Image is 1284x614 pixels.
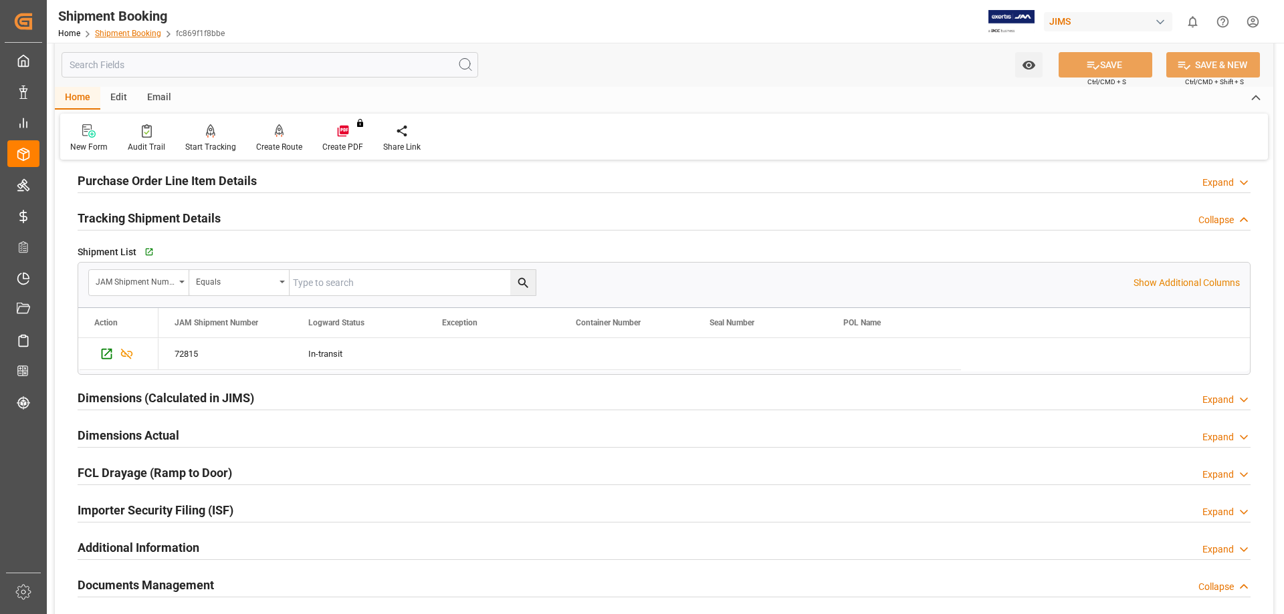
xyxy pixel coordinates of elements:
div: Expand [1202,468,1234,482]
div: Expand [1202,393,1234,407]
span: JAM Shipment Number [175,318,258,327]
div: Email [137,87,181,110]
div: Action [94,318,118,327]
a: Shipment Booking [95,29,161,38]
div: Expand [1202,176,1234,190]
h2: Dimensions (Calculated in JIMS) [78,389,254,407]
span: Ctrl/CMD + S [1087,77,1126,87]
button: show 0 new notifications [1178,7,1208,37]
div: New Form [70,141,108,153]
h2: Documents Management [78,576,214,594]
h2: Additional Information [78,539,199,557]
div: Collapse [1198,213,1234,227]
input: Type to search [290,270,536,295]
p: Show Additional Columns [1134,276,1240,290]
span: Logward Status [308,318,364,327]
div: In-transit [308,339,410,369]
h2: Tracking Shipment Details [78,209,221,227]
h2: Purchase Order Line Item Details [78,172,257,190]
h2: Dimensions Actual [78,426,179,444]
div: Equals [196,273,275,288]
span: Ctrl/CMD + Shift + S [1185,77,1244,87]
div: Home [55,87,100,110]
button: SAVE & NEW [1166,52,1260,78]
button: SAVE [1059,52,1152,78]
div: Expand [1202,505,1234,519]
div: JIMS [1044,12,1172,31]
div: Create Route [256,141,302,153]
div: Press SPACE to select this row. [158,338,961,370]
span: POL Name [843,318,881,327]
div: Expand [1202,543,1234,557]
span: Container Number [576,318,641,327]
button: search button [510,270,536,295]
div: Collapse [1198,580,1234,594]
input: Search Fields [62,52,478,78]
span: Shipment List [78,245,136,259]
button: open menu [189,270,290,295]
div: Expand [1202,430,1234,444]
button: open menu [89,270,189,295]
button: open menu [1015,52,1043,78]
div: 72815 [158,338,292,369]
h2: FCL Drayage (Ramp to Door) [78,464,232,482]
h2: Importer Security Filing (ISF) [78,501,233,519]
div: Shipment Booking [58,6,225,26]
span: Exception [442,318,477,327]
div: Audit Trail [128,141,165,153]
div: Edit [100,87,137,110]
button: Help Center [1208,7,1238,37]
button: JIMS [1044,9,1178,34]
div: JAM Shipment Number [96,273,175,288]
div: Press SPACE to select this row. [78,338,158,370]
div: Start Tracking [185,141,236,153]
div: Share Link [383,141,421,153]
span: Seal Number [710,318,754,327]
img: Exertis%20JAM%20-%20Email%20Logo.jpg_1722504956.jpg [988,10,1035,33]
a: Home [58,29,80,38]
